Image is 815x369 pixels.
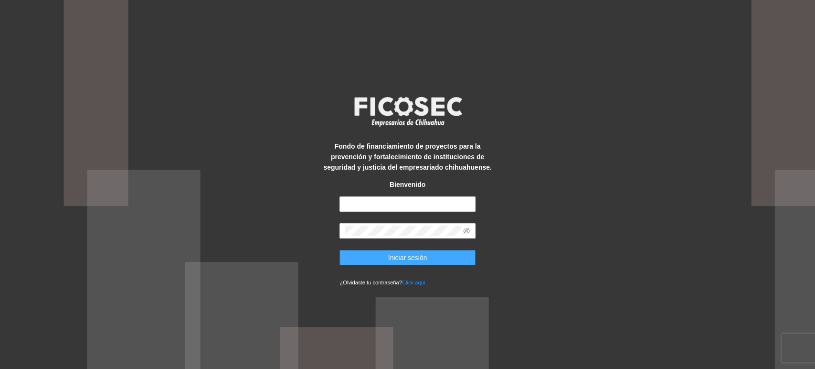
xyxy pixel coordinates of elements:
span: Iniciar sesión [388,252,427,263]
span: eye-invisible [463,228,470,234]
img: logo [348,94,467,129]
strong: Fondo de financiamiento de proyectos para la prevención y fortalecimiento de instituciones de seg... [323,142,491,171]
button: Iniciar sesión [339,250,476,265]
a: Click aqui [402,280,425,285]
strong: Bienvenido [390,181,425,188]
small: ¿Olvidaste tu contraseña? [339,280,425,285]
